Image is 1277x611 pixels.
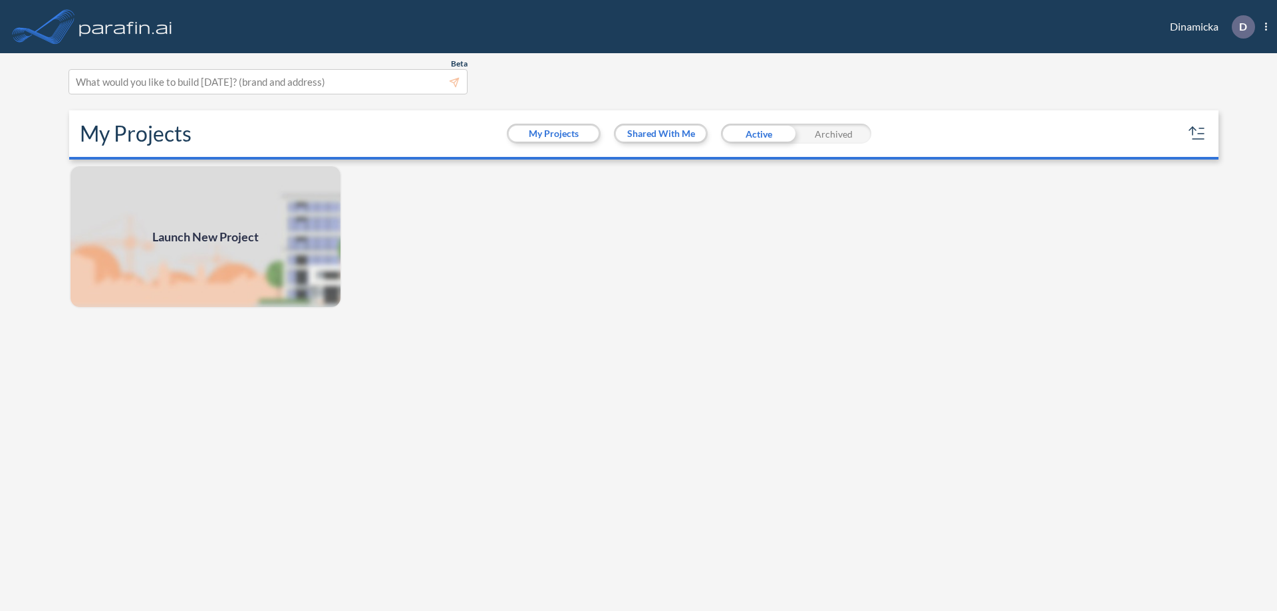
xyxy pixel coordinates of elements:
[796,124,871,144] div: Archived
[616,126,706,142] button: Shared With Me
[152,228,259,246] span: Launch New Project
[1239,21,1247,33] p: D
[69,165,342,308] img: add
[69,165,342,308] a: Launch New Project
[80,121,192,146] h2: My Projects
[1150,15,1267,39] div: Dinamicka
[76,13,175,40] img: logo
[509,126,599,142] button: My Projects
[451,59,468,69] span: Beta
[721,124,796,144] div: Active
[1187,123,1208,144] button: sort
